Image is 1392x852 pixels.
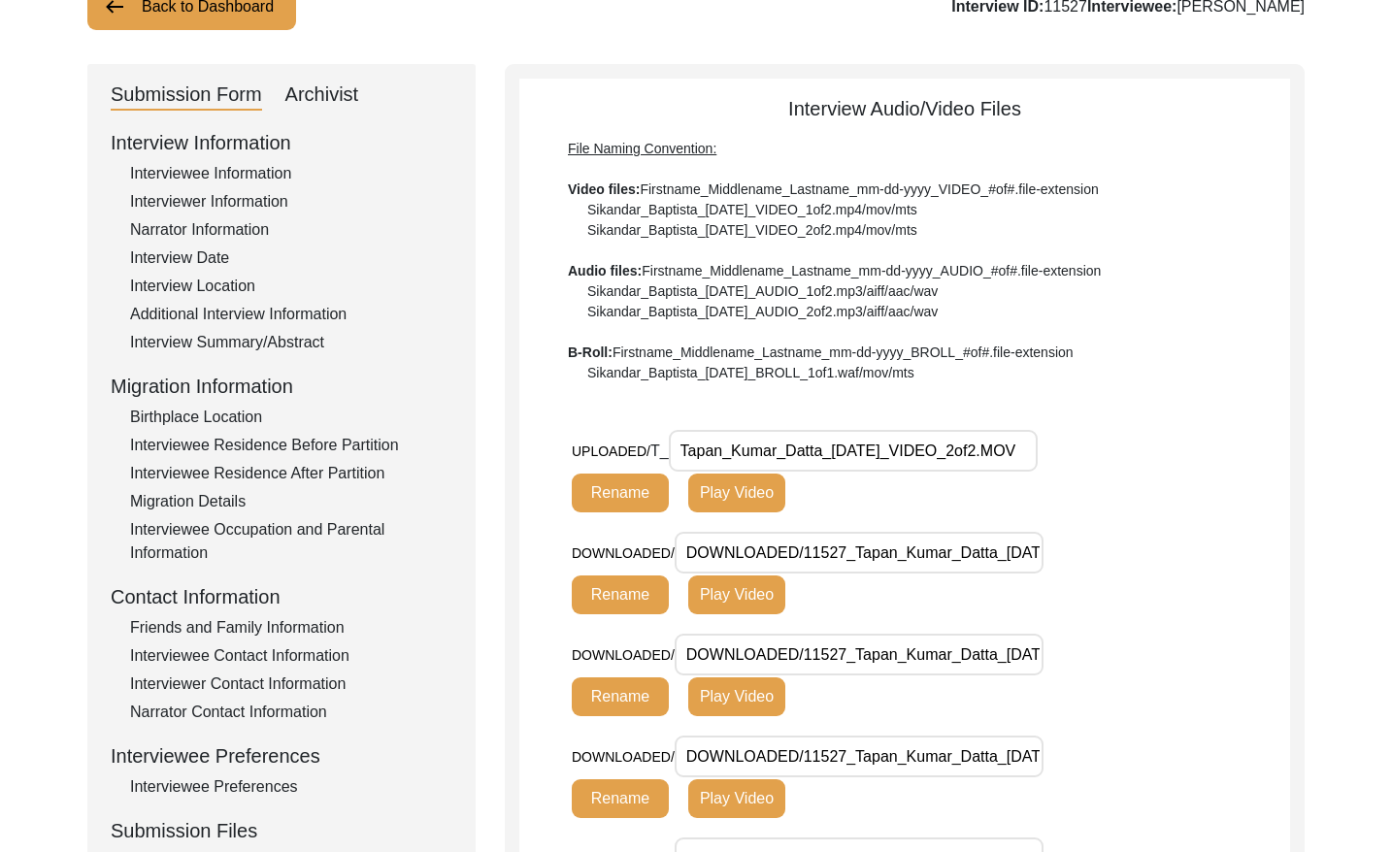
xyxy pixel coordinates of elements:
[688,474,785,512] button: Play Video
[130,331,452,354] div: Interview Summary/Abstract
[130,644,452,668] div: Interviewee Contact Information
[572,749,675,765] span: DOWNLOADED/
[130,518,452,565] div: Interviewee Occupation and Parental Information
[130,616,452,639] div: Friends and Family Information
[688,677,785,716] button: Play Video
[572,677,669,716] button: Rename
[568,141,716,156] span: File Naming Convention:
[130,162,452,185] div: Interviewee Information
[111,741,452,770] div: Interviewee Preferences
[285,80,359,111] div: Archivist
[568,263,642,279] b: Audio files:
[650,442,669,459] span: T_
[111,816,452,845] div: Submission Files
[130,701,452,724] div: Narrator Contact Information
[111,582,452,611] div: Contact Information
[572,474,669,512] button: Rename
[111,80,262,111] div: Submission Form
[130,303,452,326] div: Additional Interview Information
[568,344,613,360] b: B-Roll:
[519,94,1290,383] div: Interview Audio/Video Files
[130,672,452,696] div: Interviewer Contact Information
[130,775,452,799] div: Interviewee Preferences
[572,443,650,459] span: UPLOADED/
[130,462,452,485] div: Interviewee Residence After Partition
[572,545,675,561] span: DOWNLOADED/
[568,139,1242,383] div: Firstname_Middlename_Lastname_mm-dd-yyyy_VIDEO_#of#.file-extension Sikandar_Baptista_[DATE]_VIDEO...
[130,190,452,213] div: Interviewer Information
[130,246,452,270] div: Interview Date
[572,779,669,818] button: Rename
[130,490,452,513] div: Migration Details
[130,434,452,457] div: Interviewee Residence Before Partition
[572,575,669,614] button: Rename
[568,181,640,197] b: Video files:
[688,575,785,614] button: Play Video
[688,779,785,818] button: Play Video
[572,647,675,663] span: DOWNLOADED/
[111,128,452,157] div: Interview Information
[130,218,452,242] div: Narrator Information
[111,372,452,401] div: Migration Information
[130,275,452,298] div: Interview Location
[130,406,452,429] div: Birthplace Location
